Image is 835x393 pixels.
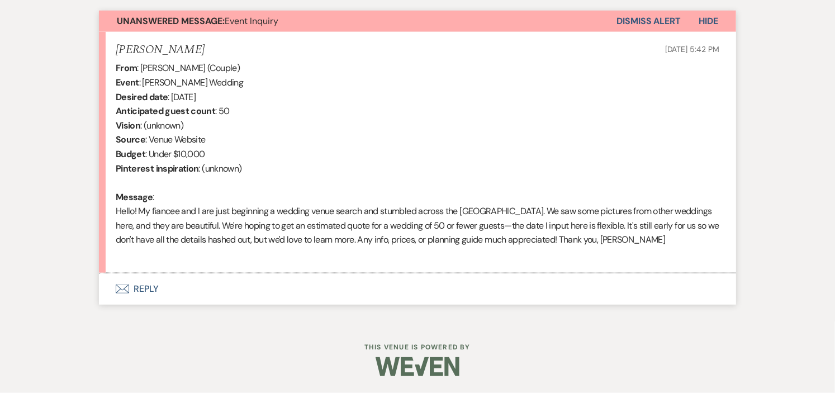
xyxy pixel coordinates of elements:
[116,134,145,145] b: Source
[116,120,140,131] b: Vision
[699,15,718,27] span: Hide
[117,15,225,27] strong: Unanswered Message:
[116,148,145,160] b: Budget
[616,11,681,32] button: Dismiss Alert
[116,43,205,57] h5: [PERSON_NAME]
[116,77,139,88] b: Event
[116,191,153,203] b: Message
[665,44,719,54] span: [DATE] 5:42 PM
[116,105,215,117] b: Anticipated guest count
[99,11,616,32] button: Unanswered Message:Event Inquiry
[681,11,736,32] button: Hide
[117,15,278,27] span: Event Inquiry
[116,163,199,174] b: Pinterest inspiration
[116,91,168,103] b: Desired date
[376,347,459,386] img: Weven Logo
[116,61,719,261] div: : [PERSON_NAME] (Couple) : [PERSON_NAME] Wedding : [DATE] : 50 : (unknown) : Venue Website : Unde...
[116,62,137,74] b: From
[99,273,736,305] button: Reply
